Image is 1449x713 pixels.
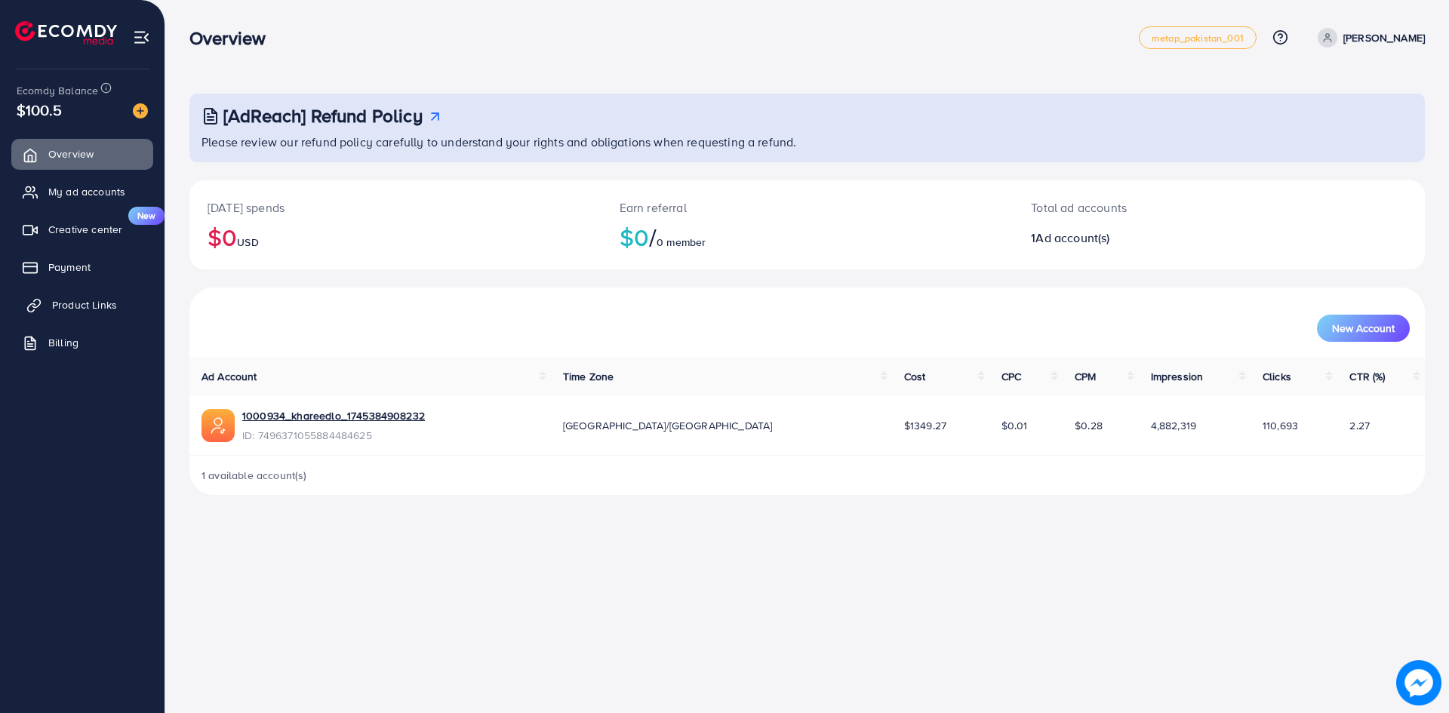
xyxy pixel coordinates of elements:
[11,177,153,207] a: My ad accounts
[48,222,122,237] span: Creative center
[11,290,153,320] a: Product Links
[1075,418,1103,433] span: $0.28
[563,418,773,433] span: [GEOGRAPHIC_DATA]/[GEOGRAPHIC_DATA]
[208,198,583,217] p: [DATE] spends
[1035,229,1109,246] span: Ad account(s)
[11,139,153,169] a: Overview
[11,327,153,358] a: Billing
[657,235,706,250] span: 0 member
[128,207,165,225] span: New
[1152,33,1244,43] span: metap_pakistan_001
[620,198,995,217] p: Earn referral
[649,220,657,254] span: /
[1075,369,1096,384] span: CPM
[242,408,425,423] a: 1000934_khareedlo_1745384908232
[1151,418,1196,433] span: 4,882,319
[904,418,946,433] span: $1349.27
[11,214,153,244] a: Creative centerNew
[48,260,91,275] span: Payment
[1151,369,1204,384] span: Impression
[1343,29,1425,47] p: [PERSON_NAME]
[1031,198,1303,217] p: Total ad accounts
[1332,323,1395,333] span: New Account
[202,369,257,384] span: Ad Account
[202,409,235,442] img: ic-ads-acc.e4c84228.svg
[1349,418,1370,433] span: 2.27
[133,29,150,46] img: menu
[208,223,583,251] h2: $0
[133,103,148,118] img: image
[563,369,614,384] span: Time Zone
[904,369,926,384] span: Cost
[189,27,278,49] h3: Overview
[17,99,62,121] span: $100.5
[1263,369,1291,384] span: Clicks
[1139,26,1257,49] a: metap_pakistan_001
[620,223,995,251] h2: $0
[1263,418,1298,433] span: 110,693
[242,428,425,443] span: ID: 7496371055884484625
[223,105,423,127] h3: [AdReach] Refund Policy
[1396,660,1441,705] img: image
[48,184,125,199] span: My ad accounts
[1001,369,1021,384] span: CPC
[1349,369,1385,384] span: CTR (%)
[11,252,153,282] a: Payment
[237,235,258,250] span: USD
[1312,28,1425,48] a: [PERSON_NAME]
[15,21,117,45] img: logo
[1001,418,1028,433] span: $0.01
[17,83,98,98] span: Ecomdy Balance
[202,133,1416,151] p: Please review our refund policy carefully to understand your rights and obligations when requesti...
[48,146,94,161] span: Overview
[202,468,307,483] span: 1 available account(s)
[48,335,78,350] span: Billing
[52,297,117,312] span: Product Links
[1031,231,1303,245] h2: 1
[1317,315,1410,342] button: New Account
